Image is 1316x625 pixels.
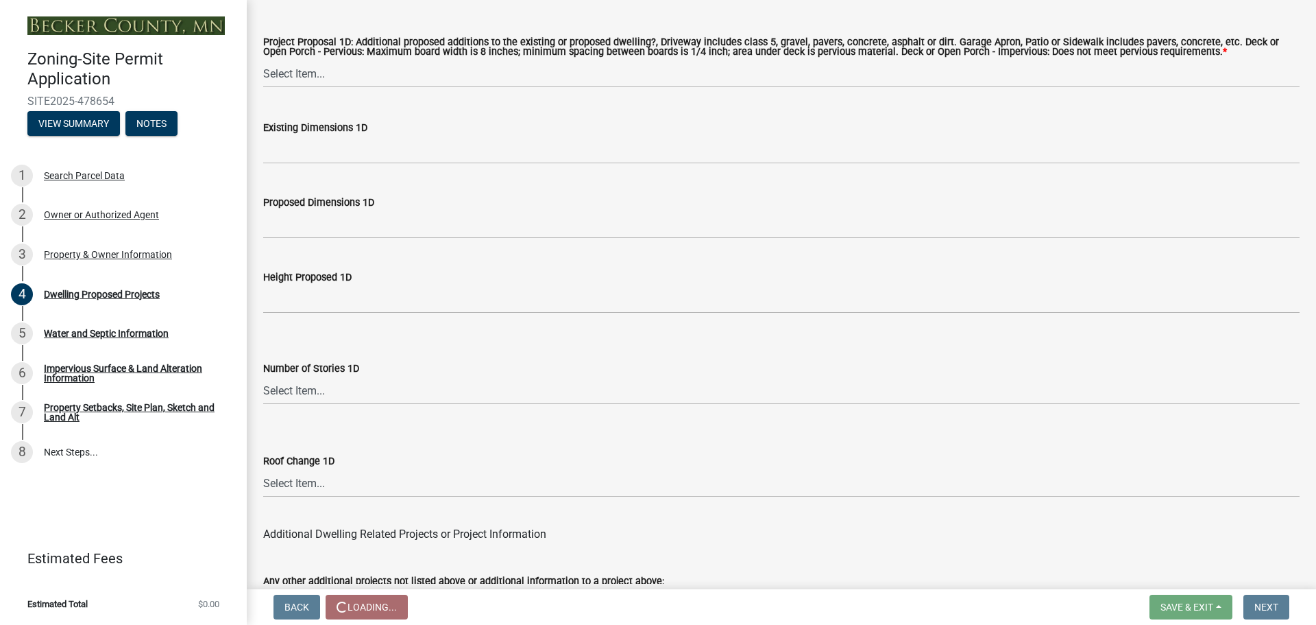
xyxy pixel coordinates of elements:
[263,457,334,467] label: Roof Change 1D
[11,322,33,344] div: 5
[11,362,33,384] div: 6
[284,602,309,613] span: Back
[44,290,160,299] div: Dwelling Proposed Projects
[27,600,88,609] span: Estimated Total
[125,111,178,136] button: Notes
[27,49,236,89] h4: Zoning-Site Permit Application
[11,165,33,187] div: 1
[125,119,178,130] wm-modal-confirm: Notes
[273,595,320,620] button: Back
[1149,595,1232,620] button: Save & Exit
[11,401,33,423] div: 7
[44,364,225,383] div: Impervious Surface & Land Alteration Information
[44,210,159,220] div: Owner or Authorized Agent
[44,329,169,338] div: Water and Septic Information
[198,600,219,609] span: $0.00
[263,38,1300,58] label: Project Proposal 1D: Additional proposed additions to the existing or proposed dwelling?, Drivewa...
[1254,602,1278,613] span: Next
[11,441,33,463] div: 8
[263,273,352,283] label: Height Proposed 1D
[44,403,225,422] div: Property Setbacks, Site Plan, Sketch and Land Alt
[326,595,408,620] button: Loading...
[27,16,225,35] img: Becker County, Minnesota
[11,204,33,226] div: 2
[263,123,367,133] label: Existing Dimensions 1D
[11,545,225,572] a: Estimated Fees
[44,171,125,180] div: Search Parcel Data
[27,111,120,136] button: View Summary
[263,577,664,587] label: Any other additional projects not listed above or additional information to a project above:
[1160,602,1213,613] span: Save & Exit
[348,602,397,613] span: Loading...
[263,198,374,208] label: Proposed Dimensions 1D
[11,283,33,305] div: 4
[11,244,33,266] div: 3
[1243,595,1289,620] button: Next
[263,364,359,374] label: Number of Stories 1D
[27,119,120,130] wm-modal-confirm: Summary
[27,95,219,108] span: SITE2025-478654
[44,250,172,259] div: Property & Owner Information
[263,526,1300,543] div: Additional Dwelling Related Projects or Project Information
